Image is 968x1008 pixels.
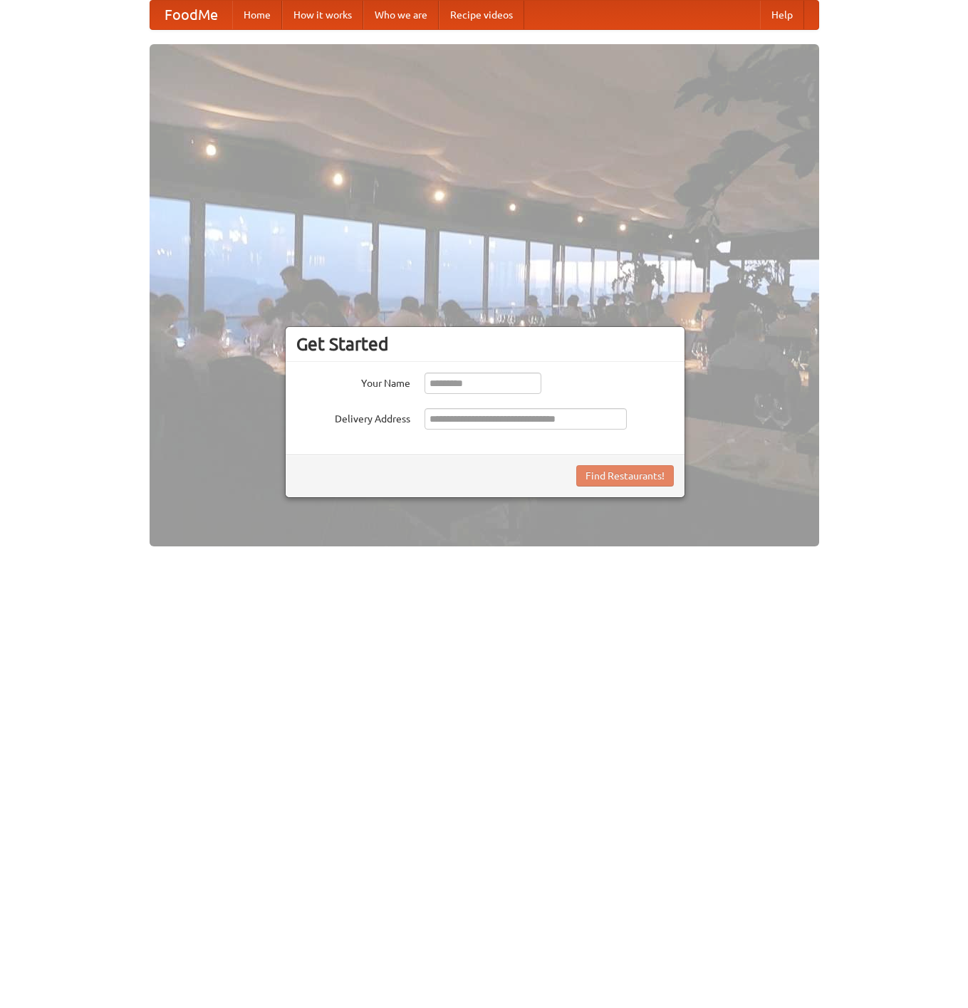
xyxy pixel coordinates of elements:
[363,1,439,29] a: Who we are
[576,465,674,487] button: Find Restaurants!
[232,1,282,29] a: Home
[296,408,410,426] label: Delivery Address
[282,1,363,29] a: How it works
[439,1,524,29] a: Recipe videos
[150,1,232,29] a: FoodMe
[296,333,674,355] h3: Get Started
[760,1,804,29] a: Help
[296,373,410,390] label: Your Name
